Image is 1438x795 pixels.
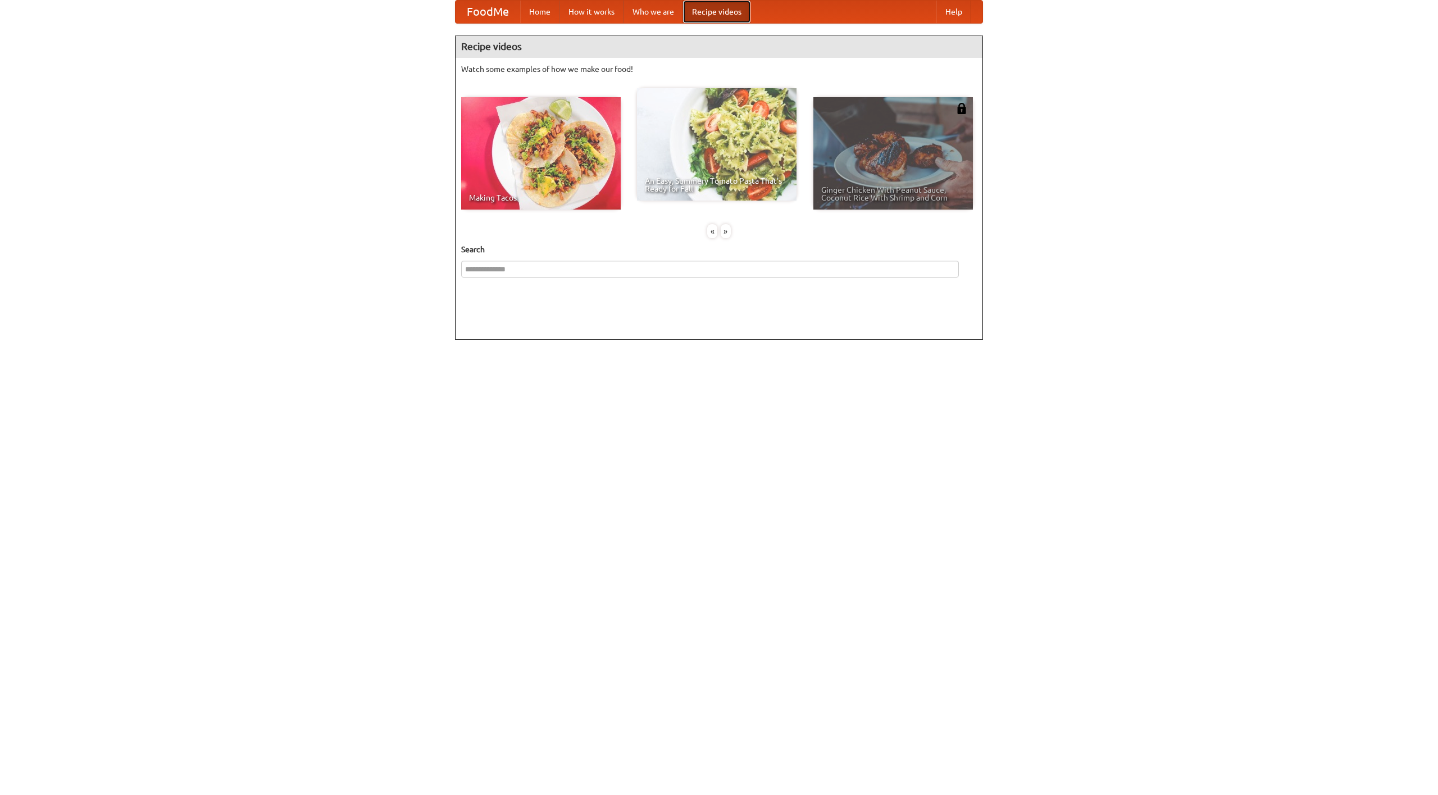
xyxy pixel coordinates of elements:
img: 483408.png [956,103,967,114]
a: Help [936,1,971,23]
a: How it works [559,1,624,23]
div: « [707,224,717,238]
a: An Easy, Summery Tomato Pasta That's Ready for Fall [637,88,797,201]
p: Watch some examples of how we make our food! [461,63,977,75]
a: FoodMe [456,1,520,23]
h4: Recipe videos [456,35,982,58]
span: An Easy, Summery Tomato Pasta That's Ready for Fall [645,177,789,193]
a: Recipe videos [683,1,750,23]
span: Making Tacos [469,194,613,202]
div: » [721,224,731,238]
a: Making Tacos [461,97,621,210]
a: Home [520,1,559,23]
a: Who we are [624,1,683,23]
h5: Search [461,244,977,255]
